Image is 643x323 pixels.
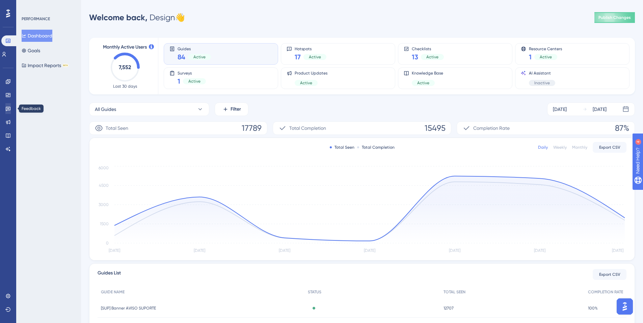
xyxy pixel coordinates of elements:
[473,124,510,132] span: Completion Rate
[417,80,429,86] span: Active
[100,222,109,226] tspan: 1500
[588,305,598,311] span: 100%
[444,305,454,311] span: 12707
[22,45,40,57] button: Goals
[412,46,444,51] span: Checklists
[309,54,321,60] span: Active
[594,12,635,23] button: Publish Changes
[308,289,321,295] span: STATUS
[553,105,567,113] div: [DATE]
[101,289,125,295] span: GUIDE NAME
[178,46,211,51] span: Guides
[357,145,395,150] div: Total Completion
[119,64,131,70] text: 7,552
[231,105,241,113] span: Filter
[538,145,548,150] div: Daily
[95,105,116,113] span: All Guides
[529,70,555,76] span: AI Assistant
[109,248,120,253] tspan: [DATE]
[103,43,147,51] span: Monthly Active Users
[593,105,607,113] div: [DATE]
[412,70,443,76] span: Knowledge Base
[412,52,418,62] span: 13
[300,80,312,86] span: Active
[534,80,550,86] span: Inactive
[279,248,290,253] tspan: [DATE]
[99,166,109,170] tspan: 6000
[425,123,446,134] span: 15495
[22,59,69,71] button: Impact ReportsBETA
[89,102,209,116] button: All Guides
[295,52,301,62] span: 17
[599,272,620,277] span: Export CSV
[598,15,631,20] span: Publish Changes
[178,52,185,62] span: 84
[98,269,121,280] span: Guides List
[612,248,623,253] tspan: [DATE]
[615,296,635,317] iframe: UserGuiding AI Assistant Launcher
[99,202,109,207] tspan: 3000
[178,77,180,86] span: 1
[89,12,148,22] span: Welcome back,
[89,12,185,23] div: Design 👋
[295,70,327,76] span: Product Updates
[22,16,50,22] div: PERFORMANCE
[289,124,326,132] span: Total Completion
[188,79,200,84] span: Active
[101,305,156,311] span: [SUP] Banner AVISO SUPORTE
[529,52,532,62] span: 1
[615,123,629,134] span: 87%
[593,142,626,153] button: Export CSV
[295,46,326,51] span: Hotspots
[193,54,206,60] span: Active
[588,289,623,295] span: COMPLETION RATE
[426,54,438,60] span: Active
[364,248,375,253] tspan: [DATE]
[16,2,42,10] span: Need Help?
[330,145,354,150] div: Total Seen
[529,46,562,51] span: Resource Centers
[113,84,137,89] span: Last 30 days
[593,269,626,280] button: Export CSV
[553,145,567,150] div: Weekly
[534,248,545,253] tspan: [DATE]
[242,123,262,134] span: 17789
[194,248,205,253] tspan: [DATE]
[178,70,206,75] span: Surveys
[106,241,109,245] tspan: 0
[22,30,52,42] button: Dashboard
[99,183,109,188] tspan: 4500
[449,248,460,253] tspan: [DATE]
[599,145,620,150] span: Export CSV
[106,124,128,132] span: Total Seen
[444,289,465,295] span: TOTAL SEEN
[47,3,49,9] div: 4
[62,64,69,67] div: BETA
[572,145,587,150] div: Monthly
[540,54,552,60] span: Active
[215,102,248,116] button: Filter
